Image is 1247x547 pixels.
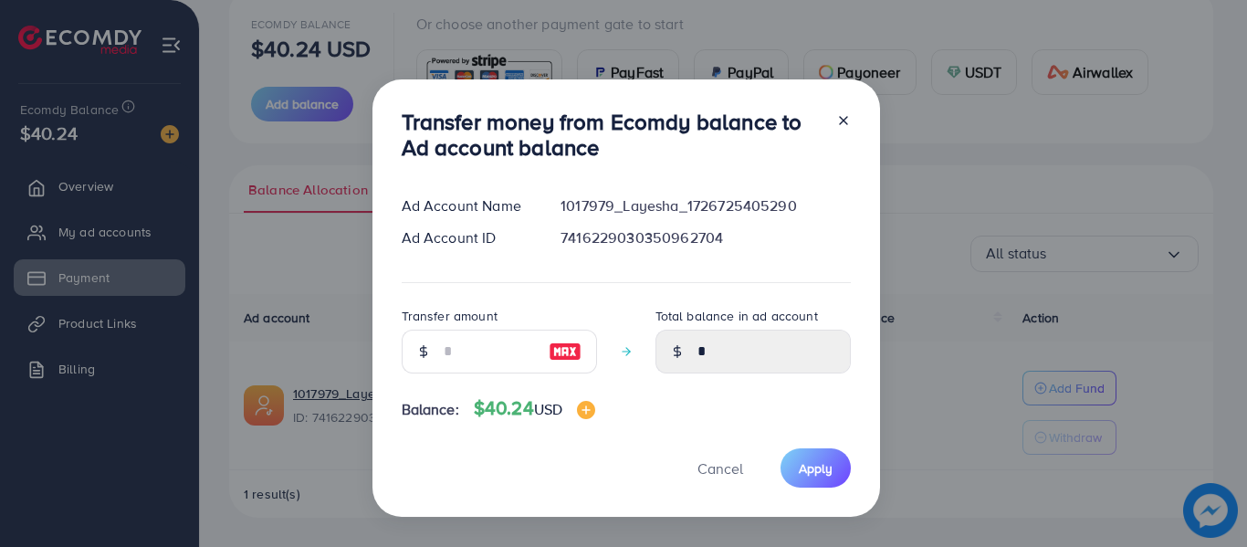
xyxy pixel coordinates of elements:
h3: Transfer money from Ecomdy balance to Ad account balance [402,109,822,162]
img: image [577,401,595,419]
div: 1017979_Layesha_1726725405290 [546,195,865,216]
label: Transfer amount [402,307,498,325]
span: Balance: [402,399,459,420]
span: USD [534,399,562,419]
h4: $40.24 [474,397,595,420]
img: image [549,341,582,363]
label: Total balance in ad account [655,307,818,325]
button: Apply [781,448,851,488]
div: 7416229030350962704 [546,227,865,248]
div: Ad Account ID [387,227,547,248]
div: Ad Account Name [387,195,547,216]
span: Cancel [697,458,743,479]
span: Apply [799,459,833,478]
button: Cancel [675,448,766,488]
